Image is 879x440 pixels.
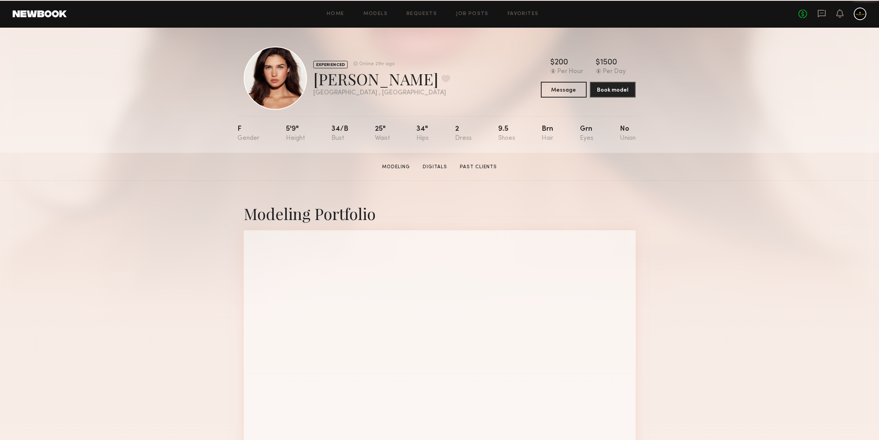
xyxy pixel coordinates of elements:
div: [PERSON_NAME] [313,68,450,89]
a: Requests [407,11,437,17]
button: Book model [590,82,636,98]
div: 2 [455,126,472,142]
div: 9.5 [498,126,515,142]
div: 25" [375,126,390,142]
a: Digitals [420,164,450,171]
div: 1500 [600,59,617,67]
div: Grn [580,126,593,142]
div: 5'9" [286,126,305,142]
div: $ [596,59,600,67]
div: EXPERIENCED [313,61,348,68]
div: F [237,126,260,142]
div: 34" [416,126,429,142]
div: No [620,126,636,142]
button: Message [541,82,587,98]
div: 200 [555,59,568,67]
div: Brn [542,126,553,142]
div: $ [550,59,555,67]
div: Modeling Portfolio [244,203,636,224]
a: Job Posts [456,11,489,17]
div: Per Hour [557,68,583,75]
a: Favorites [508,11,539,17]
a: Modeling [379,164,413,171]
a: Home [327,11,344,17]
div: Per Day [603,68,626,75]
a: Models [363,11,388,17]
a: Past Clients [457,164,500,171]
div: 34/b [331,126,348,142]
div: Online 21hr ago [359,62,395,67]
div: [GEOGRAPHIC_DATA] , [GEOGRAPHIC_DATA] [313,90,450,96]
